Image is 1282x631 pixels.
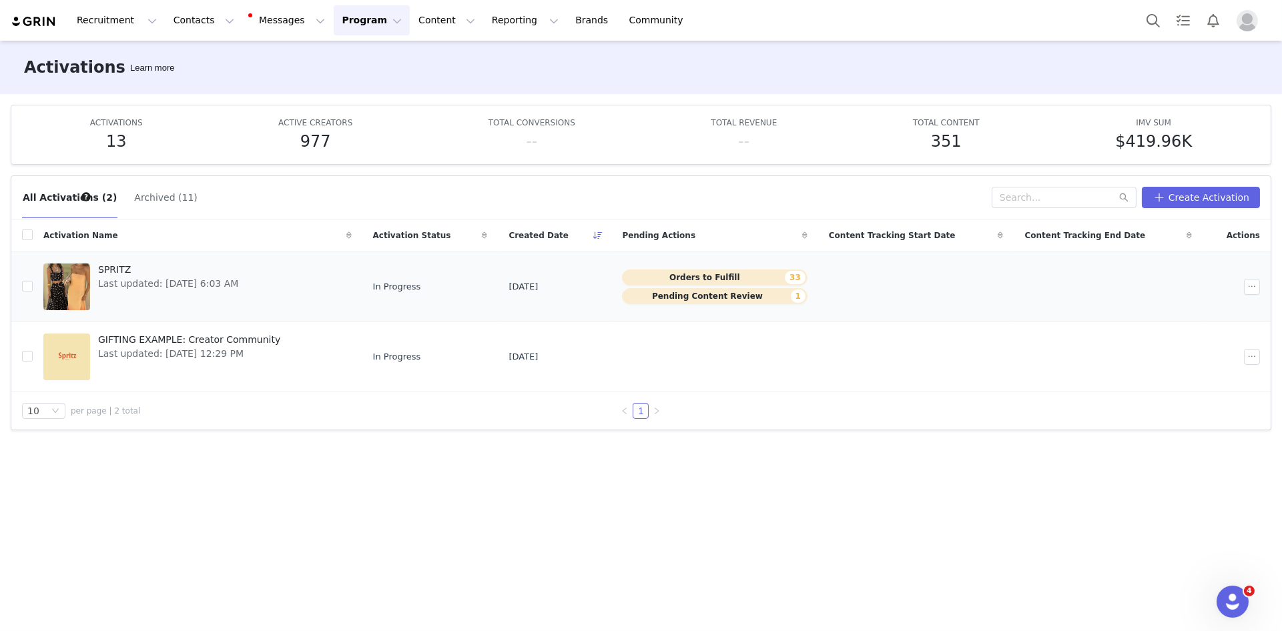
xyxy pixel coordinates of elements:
span: Activation Status [373,229,451,241]
img: placeholder-profile.jpg [1237,10,1258,31]
h5: -- [526,129,537,153]
i: icon: down [51,407,59,416]
li: Next Page [649,403,665,419]
button: Messages [243,5,333,35]
a: 1 [633,404,648,418]
span: TOTAL REVENUE [711,118,777,127]
h5: $419.96K [1115,129,1192,153]
h5: -- [738,129,749,153]
span: per page | 2 total [71,405,140,417]
button: Create Activation [1142,187,1260,208]
span: TOTAL CONTENT [913,118,980,127]
img: grin logo [11,15,57,28]
div: Actions [1203,221,1271,249]
span: ACTIVE CREATORS [278,118,352,127]
i: icon: left [621,407,629,415]
button: Recruitment [69,5,165,35]
a: GIFTING EXAMPLE: Creator CommunityLast updated: [DATE] 12:29 PM [43,330,352,384]
span: Created Date [509,229,569,241]
h3: Activations [24,55,125,79]
button: Program [334,5,410,35]
span: ACTIVATIONS [90,118,143,127]
button: Content [410,5,483,35]
span: SPRITZ [98,263,238,277]
div: Tooltip anchor [127,61,177,75]
button: Reporting [484,5,567,35]
span: Content Tracking Start Date [829,229,956,241]
h5: 13 [106,129,127,153]
button: Pending Content Review1 [622,288,807,304]
i: icon: search [1119,193,1129,202]
button: Search [1139,5,1168,35]
a: Community [621,5,697,35]
span: Last updated: [DATE] 12:29 PM [98,347,280,361]
span: 4 [1244,586,1255,596]
span: IMV SUM [1136,118,1171,127]
span: In Progress [373,350,421,364]
button: Orders to Fulfill33 [622,269,807,285]
div: 10 [27,404,39,418]
a: SPRITZLast updated: [DATE] 6:03 AM [43,260,352,313]
span: Content Tracking End Date [1025,229,1146,241]
div: Tooltip anchor [80,191,92,203]
button: Contacts [166,5,242,35]
span: Activation Name [43,229,118,241]
h5: 351 [931,129,962,153]
span: TOTAL CONVERSIONS [489,118,575,127]
h5: 977 [300,129,331,153]
i: icon: right [653,407,661,415]
iframe: Intercom live chat [1217,586,1249,618]
a: Brands [567,5,620,35]
span: In Progress [373,280,421,293]
span: Last updated: [DATE] 6:03 AM [98,277,238,291]
span: Pending Actions [622,229,695,241]
input: Search... [992,187,1137,208]
button: Notifications [1199,5,1228,35]
span: GIFTING EXAMPLE: Creator Community [98,333,280,347]
span: [DATE] [509,350,538,364]
li: 1 [633,403,649,419]
a: Tasks [1169,5,1198,35]
button: All Activations (2) [22,187,117,208]
li: Previous Page [617,403,633,419]
span: [DATE] [509,280,538,293]
button: Profile [1229,10,1271,31]
button: Archived (11) [133,187,198,208]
